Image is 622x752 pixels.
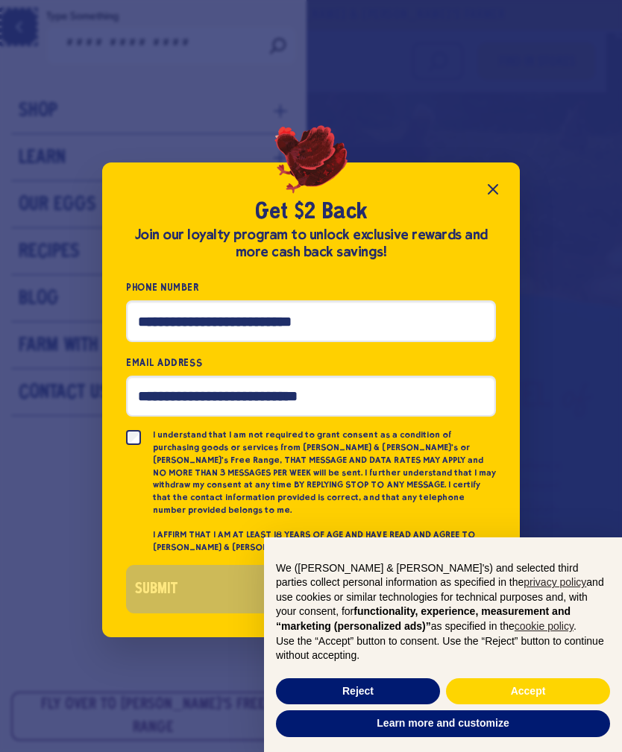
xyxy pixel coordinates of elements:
[524,576,586,588] a: privacy policy
[126,565,496,613] button: Submit
[478,174,508,204] button: Close popup
[126,279,496,296] label: Phone Number
[126,354,496,371] label: Email Address
[276,710,610,737] button: Learn more and customize
[515,620,574,632] a: cookie policy
[446,678,610,705] button: Accept
[276,561,610,634] p: We ([PERSON_NAME] & [PERSON_NAME]'s) and selected third parties collect personal information as s...
[153,528,496,554] p: I AFFIRM THAT I AM AT LEAST 18 YEARS OF AGE AND HAVE READ AND AGREE TO [PERSON_NAME] & [PERSON_NA...
[264,537,622,752] div: Notice
[276,634,610,663] p: Use the “Accept” button to consent. Use the “Reject” button to continue without accepting.
[276,605,571,632] strong: functionality, experience, measurement and “marketing (personalized ads)”
[153,429,496,516] p: I understand that I am not required to grant consent as a condition of purchasing goods or servic...
[276,678,440,705] button: Reject
[126,198,496,227] h2: Get $2 Back
[126,227,496,261] div: Join our loyalty program to unlock exclusive rewards and more cash back savings!
[126,430,141,445] input: I understand that I am not required to grant consent as a condition of purchasing goods or servic...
